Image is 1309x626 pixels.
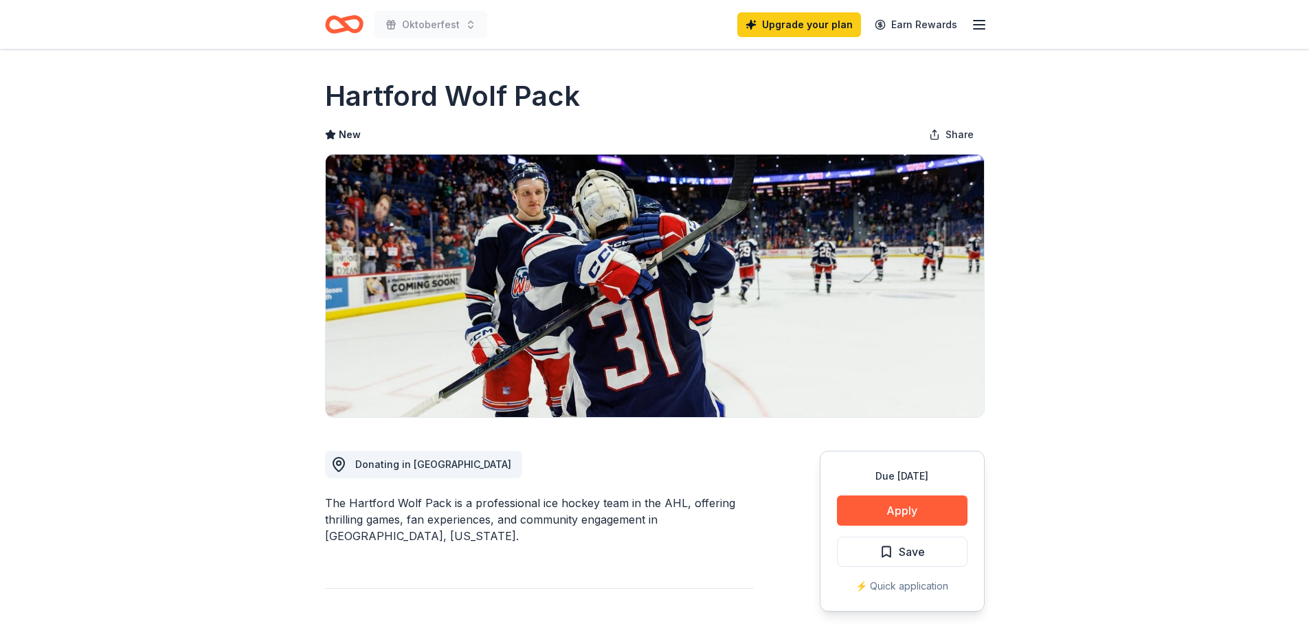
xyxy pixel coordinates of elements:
img: Image for Hartford Wolf Pack [326,155,984,417]
button: Share [918,121,985,148]
a: Home [325,8,363,41]
h1: Hartford Wolf Pack [325,77,580,115]
div: The Hartford Wolf Pack is a professional ice hockey team in the AHL, offering thrilling games, fa... [325,495,754,544]
span: New [339,126,361,143]
span: Save [899,543,925,561]
button: Apply [837,495,967,526]
a: Earn Rewards [866,12,965,37]
div: Due [DATE] [837,468,967,484]
span: Donating in [GEOGRAPHIC_DATA] [355,458,511,470]
span: Oktoberfest [402,16,460,33]
div: ⚡️ Quick application [837,578,967,594]
a: Upgrade your plan [737,12,861,37]
span: Share [946,126,974,143]
button: Oktoberfest [374,11,487,38]
button: Save [837,537,967,567]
